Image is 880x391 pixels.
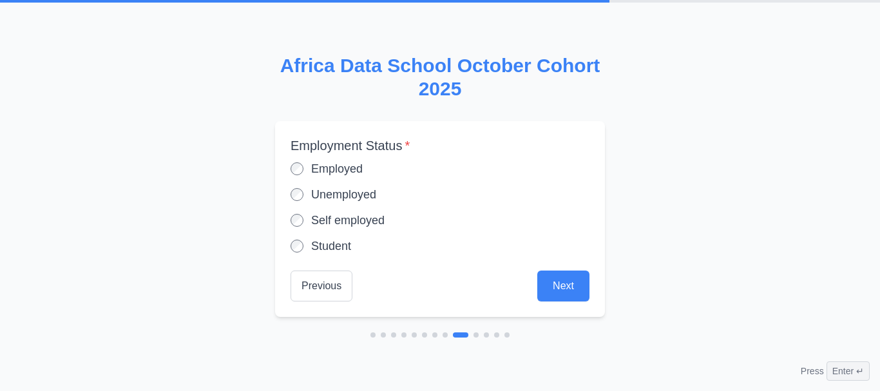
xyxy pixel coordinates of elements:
[291,137,589,155] label: Employment Status
[827,361,870,381] span: Enter ↵
[311,211,385,229] label: Self employed
[291,271,352,301] button: Previous
[275,54,605,100] h2: Africa Data School October Cohort 2025
[311,237,351,255] label: Student
[311,160,363,178] label: Employed
[801,361,870,381] div: Press
[537,271,589,301] button: Next
[311,186,376,204] label: Unemployed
